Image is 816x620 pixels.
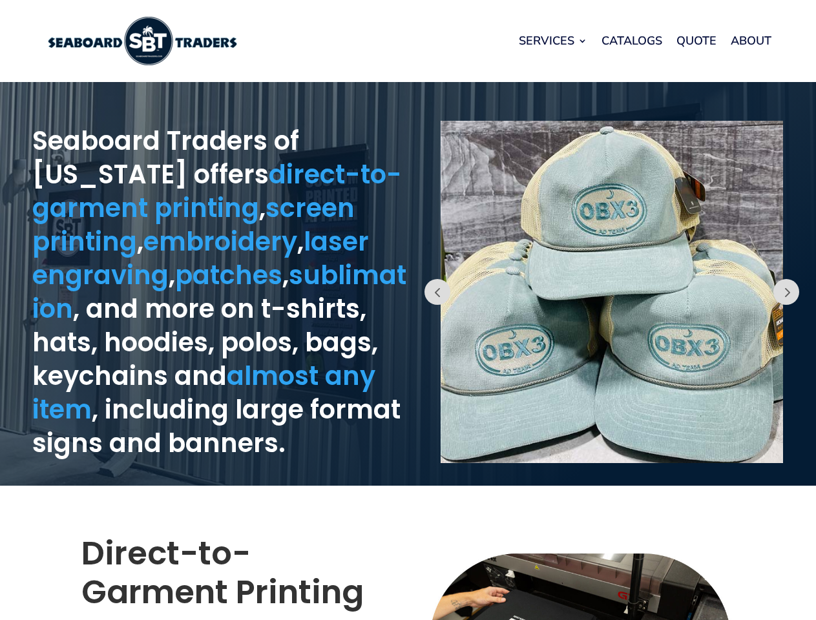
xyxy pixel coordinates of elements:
a: Catalogs [602,16,662,65]
h2: Direct-to-Garment Printing [81,534,390,618]
a: sublimation [32,257,406,327]
img: embroidered hats [441,121,783,463]
a: About [731,16,771,65]
a: Quote [676,16,717,65]
button: Prev [424,279,450,305]
a: almost any item [32,358,375,428]
a: screen printing [32,190,355,260]
button: Prev [773,279,799,305]
h1: Seaboard Traders of [US_STATE] offers , , , , , , and more on t-shirts, hats, hoodies, polos, bag... [32,124,408,466]
a: patches [175,257,282,293]
a: Services [519,16,587,65]
a: direct-to-garment printing [32,156,402,226]
a: laser engraving [32,223,369,293]
a: embroidery [143,223,297,260]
